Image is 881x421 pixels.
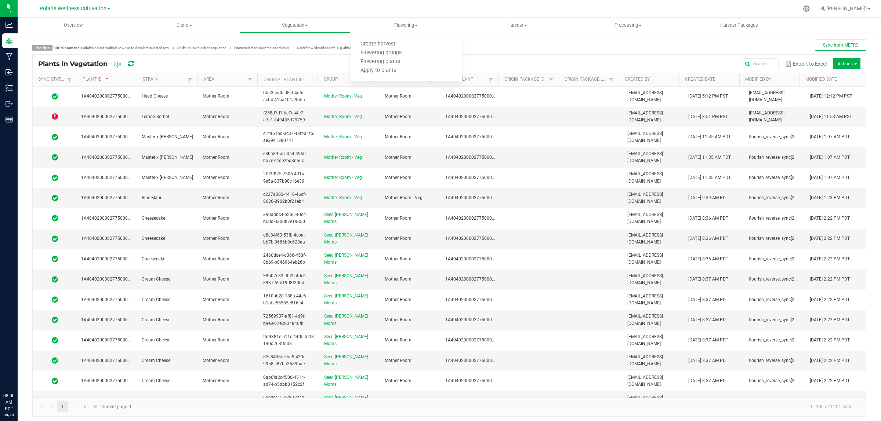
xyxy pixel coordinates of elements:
strong: Shift + click [177,46,196,50]
span: f5f9381e-511c-44d5-b2f8-140d263ffd08 [263,334,315,346]
span: flourish_reverse_sync[2.0.7] [749,175,803,180]
span: [DATE] 2:22 PM PDT [810,236,850,241]
span: | [169,45,177,51]
span: to select sequence [177,46,226,50]
a: Plant IDSortable [83,77,134,83]
span: Vegetation [240,22,350,29]
div: Plants in Vegetation [38,58,146,70]
span: [EMAIL_ADDRESS][DOMAIN_NAME] [627,334,663,346]
a: Go to the last page [91,401,101,412]
span: Cheesecake [142,236,165,241]
a: Seed [PERSON_NAME] Moms [324,375,368,387]
strong: Hover [234,46,244,50]
span: In Sync [52,154,58,161]
span: In Sync [52,276,58,283]
span: [EMAIL_ADDRESS][DOMAIN_NAME] [627,293,663,305]
span: Mother Room [203,358,229,363]
span: Mother Room [203,175,229,180]
input: Search [742,58,779,69]
span: 1A4040200002775000142572 [81,337,143,343]
span: 82c8438c-5ba9-439e-9958-c87ba3589bae [263,354,307,366]
span: 1A4040200002775000139600 [445,236,507,241]
span: 1A4040200002775000142564 [81,317,143,322]
inline-svg: Outbound [6,100,13,107]
a: Origin Package IDSortable [504,77,547,83]
span: [DATE] 2:22 PM PDT [810,378,850,383]
span: 1A4040200002775000142560 [81,236,143,241]
span: 38b02e33-9020-40c6-8937-69b1908f3dbd [263,273,307,285]
span: flourish_reverse_sync[2.0.7] [749,378,803,383]
span: [DATE] 11:35 AM PDT [688,134,731,139]
a: Mother Room - Veg [324,195,362,200]
span: [DATE] 5:12 PM PST [688,94,728,99]
span: In Sync [52,235,58,242]
span: In Sync [52,174,58,182]
span: Mother Room [203,378,229,383]
a: Overview [18,18,128,33]
span: Mother Room [203,256,229,261]
span: Mother Room [385,236,412,241]
span: In Sync [52,93,58,100]
span: flourish_reverse_sync[2.0.7] [749,297,803,302]
span: Pro tips [32,45,52,51]
span: 1A4040200002775000139600 [445,216,507,221]
span: [DATE] 11:53 AM PST [810,114,852,119]
span: 1A4040200002775000139599 [445,358,507,363]
span: f258d7d7-bc7e-4fe7-a7c1-849435d79759 [263,110,305,122]
span: | [226,45,234,51]
span: [EMAIL_ADDRESS][DOMAIN_NAME] [627,90,663,102]
span: Mother Room [385,378,412,383]
span: Overview [54,22,93,29]
inline-svg: Grow [6,37,13,44]
span: flourish_reverse_sync[2.0.7] [749,236,803,241]
span: flourish_reverse_sync[2.0.7] [749,216,803,221]
span: 1A4040200002775000137197 [81,114,143,119]
span: 1A4040200002775000138404 [445,134,507,139]
button: Export to Excel [783,58,829,70]
span: [EMAIL_ADDRESS][DOMAIN_NAME] [627,354,663,366]
a: Filter [486,75,495,84]
span: Go to the next page [82,404,88,410]
span: flourish_reverse_sync[2.0.7] [749,358,803,363]
span: [DATE] 2:22 PM PDT [810,256,850,261]
a: Filter [607,75,616,84]
span: Go to the last page [93,404,99,410]
span: Lemon Sorbet [142,114,169,119]
span: [DATE] 2:22 PM PDT [810,317,850,322]
a: Seed [PERSON_NAME] Moms [324,334,368,346]
span: [DATE] 2:22 PM PDT [810,297,850,302]
a: Origin PlantSortable [444,77,486,83]
span: [EMAIL_ADDRESS][DOMAIN_NAME] [627,212,663,224]
span: Master x [PERSON_NAME] [142,155,193,160]
span: Harvest [462,22,572,29]
span: [EMAIL_ADDRESS][DOMAIN_NAME] [627,314,663,326]
span: to select multiple rows or to deselect selected row [54,46,169,50]
kendo-pager: Current page: 1 [33,398,866,416]
span: [DATE] 1:07 AM PDT [810,155,850,160]
span: 1A4040200002775000136932 [81,94,143,99]
span: 1A4040200002775000142561 [81,256,143,261]
kendo-pager-info: 1 - 100 of 1111 items [136,401,858,413]
span: [DATE] 9:39 AM PDT [688,195,728,200]
li: Actions [833,58,860,69]
a: Mother Room - Veg [324,155,362,160]
span: [DATE] 11:35 AM PDT [688,175,731,180]
span: flourish_reverse_sync[2.0.7] [749,155,803,160]
span: [DATE] 1:07 AM PDT [810,175,850,180]
span: Mother Room [385,358,412,363]
div: Manage settings [802,5,811,12]
span: [EMAIL_ADDRESS][DOMAIN_NAME] [627,253,663,265]
span: In Sync [52,255,58,263]
span: [DATE] 12:12 PM PST [810,94,852,99]
inline-svg: Manufacturing [6,53,13,60]
span: Mother Room - Veg [385,195,423,200]
span: In Sync [52,377,58,385]
span: Mother Room [385,337,412,343]
span: d8c34f63-53fb-4cba-bb7b-3686b9c628aa [263,233,305,245]
span: 1A4040200002775000141359 [81,175,143,180]
span: Mother Room [385,94,412,99]
span: d1f461bd-3c37-43ff-a1f5-ae39d1380747 [263,131,314,143]
span: Mother Room [203,216,229,221]
span: 1A4040200002775000135031 [445,94,507,99]
span: Mother Room [203,114,229,119]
